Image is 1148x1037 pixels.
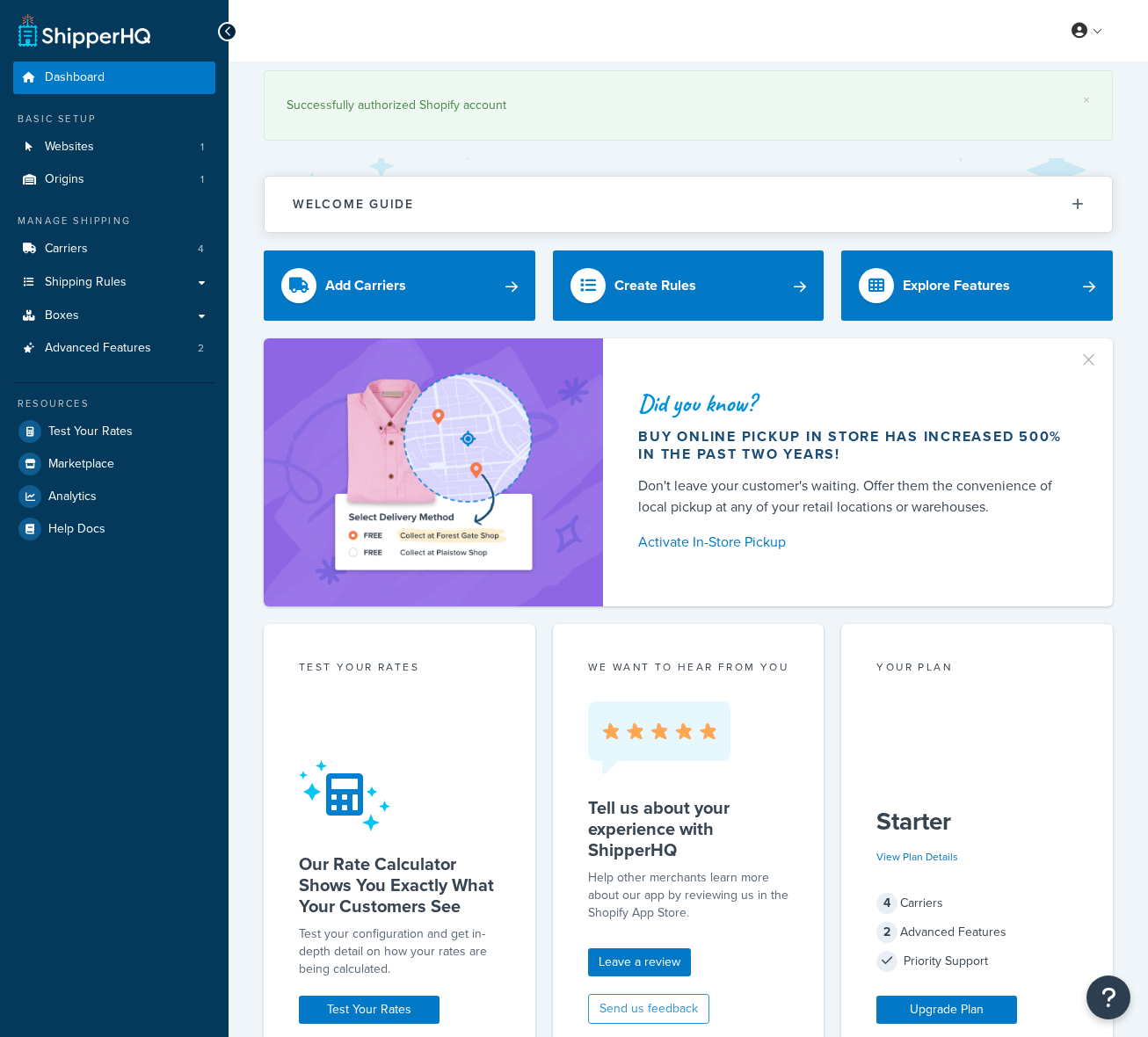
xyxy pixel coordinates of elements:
[45,242,88,257] span: Carriers
[290,365,577,580] img: ad-shirt-map-b0359fc47e01cab431d101c4b569394f6a03f54285957d908178d52f29eb9668.png
[200,172,204,187] span: 1
[638,475,1071,518] div: Don't leave your customer's waiting. Offer them the convenience of local pickup at any of your re...
[876,922,897,943] span: 2
[13,233,215,265] a: Carriers4
[264,250,535,321] a: Add Carriers
[638,428,1071,463] div: Buy online pickup in store has increased 500% in the past two years!
[13,396,215,411] div: Resources
[553,250,825,321] a: Create Rules
[45,341,151,356] span: Advanced Features
[45,308,79,323] span: Boxes
[876,849,958,865] a: View Plan Details
[13,112,215,127] div: Basic Setup
[13,332,215,365] li: Advanced Features
[13,416,215,447] a: Test Your Rates
[1086,975,1130,1019] button: Open Resource Center
[287,93,1090,118] div: Successfully authorized Shopify account
[48,522,105,537] span: Help Docs
[876,893,897,914] span: 4
[48,489,97,504] span: Analytics
[588,797,789,860] h5: Tell us about your experience with ShipperHQ
[903,273,1010,298] div: Explore Features
[13,481,215,512] a: Analytics
[48,424,133,439] span: Test Your Rates
[13,266,215,299] a: Shipping Rules
[299,996,440,1024] a: Test Your Rates
[588,948,691,976] a: Leave a review
[876,891,1078,916] div: Carriers
[45,70,105,85] span: Dashboard
[13,131,215,163] li: Websites
[299,925,500,978] div: Test your configuration and get in-depth detail on how your rates are being calculated.
[45,140,94,155] span: Websites
[588,659,789,675] p: we want to hear from you
[198,242,204,257] span: 4
[13,513,215,545] a: Help Docs
[588,994,709,1024] button: Send us feedback
[13,300,215,332] a: Boxes
[13,332,215,365] a: Advanced Features2
[876,920,1078,945] div: Advanced Features
[299,853,500,917] h5: Our Rate Calculator Shows You Exactly What Your Customers See
[13,62,215,94] a: Dashboard
[45,172,84,187] span: Origins
[1083,93,1090,107] a: ×
[876,808,1078,836] h5: Starter
[325,273,406,298] div: Add Carriers
[588,869,789,922] p: Help other merchants learn more about our app by reviewing us in the Shopify App Store.
[198,341,204,356] span: 2
[13,448,215,480] a: Marketplace
[638,530,1071,555] a: Activate In-Store Pickup
[13,163,215,196] a: Origins1
[13,163,215,196] li: Origins
[876,659,1078,679] div: Your Plan
[13,131,215,163] a: Websites1
[614,273,696,298] div: Create Rules
[293,198,414,211] h2: Welcome Guide
[265,177,1112,232] button: Welcome Guide
[876,996,1017,1024] a: Upgrade Plan
[45,275,127,290] span: Shipping Rules
[299,659,500,679] div: Test your rates
[48,457,114,472] span: Marketplace
[200,140,204,155] span: 1
[876,949,1078,974] div: Priority Support
[638,391,1071,416] div: Did you know?
[13,233,215,265] li: Carriers
[13,214,215,228] div: Manage Shipping
[841,250,1113,321] a: Explore Features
